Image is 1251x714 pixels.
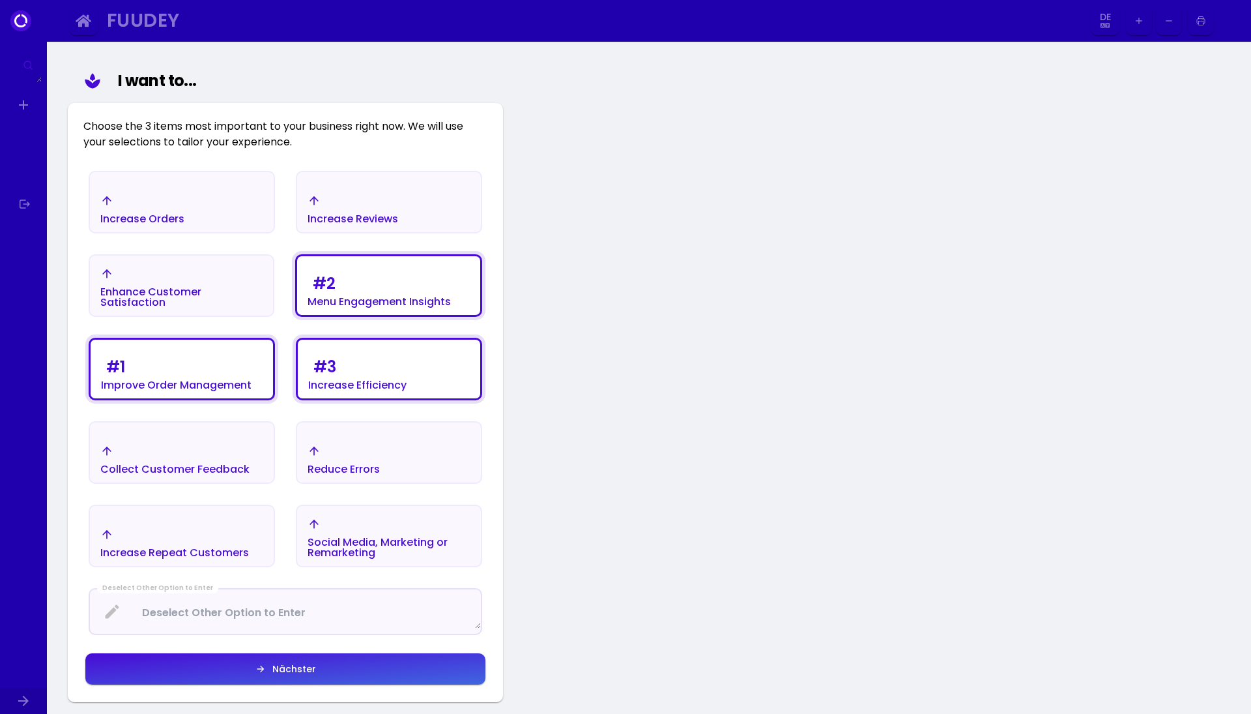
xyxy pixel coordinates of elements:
[89,338,275,400] button: #1Improve Order Management
[106,359,125,375] div: # 1
[100,548,249,558] div: Increase Repeat Customers
[118,69,481,93] div: I want to...
[308,464,380,475] div: Reduce Errors
[296,505,482,567] button: Social Media, Marketing or Remarketing
[89,171,275,233] button: Increase Orders
[296,338,482,400] button: #3Increase Efficiency
[97,583,218,593] div: Deselect Other Option to Enter
[101,380,252,391] div: Improve Order Management
[313,276,336,291] div: # 2
[100,464,250,475] div: Collect Customer Feedback
[308,537,470,558] div: Social Media, Marketing or Remarketing
[100,287,263,308] div: Enhance Customer Satisfaction
[308,297,451,307] div: Menu Engagement Insights
[308,380,407,391] div: Increase Efficiency
[295,254,482,317] button: #2Menu Engagement Insights
[85,653,485,685] button: Nächster
[313,359,336,375] div: # 3
[296,171,482,233] button: Increase Reviews
[1218,10,1239,31] img: Image
[266,664,316,674] div: Nächster
[102,7,1087,36] button: Fuudey
[89,505,275,567] button: Increase Repeat Customers
[107,13,1074,28] div: Fuudey
[68,103,503,150] div: Choose the 3 items most important to your business right now. We will use your selections to tail...
[89,421,275,484] button: Collect Customer Feedback
[296,421,482,484] button: Reduce Errors
[100,214,184,224] div: Increase Orders
[89,254,274,317] button: Enhance Customer Satisfaction
[308,214,398,224] div: Increase Reviews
